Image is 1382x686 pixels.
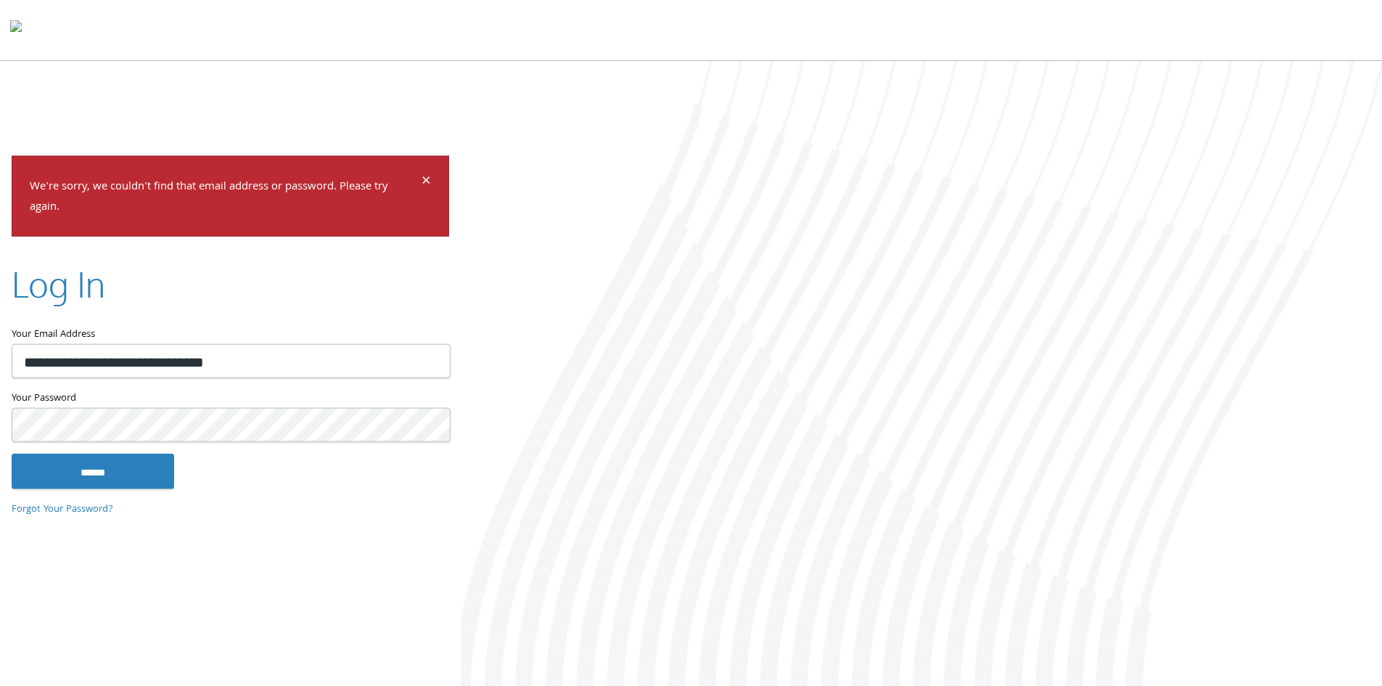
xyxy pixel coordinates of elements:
a: Forgot Your Password? [12,501,113,517]
span: × [421,168,431,196]
label: Your Password [12,390,449,408]
img: todyl-logo-dark.svg [10,15,22,44]
p: We're sorry, we couldn't find that email address or password. Please try again. [30,176,419,219]
button: Dismiss alert [421,173,431,191]
h2: Log In [12,260,105,309]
